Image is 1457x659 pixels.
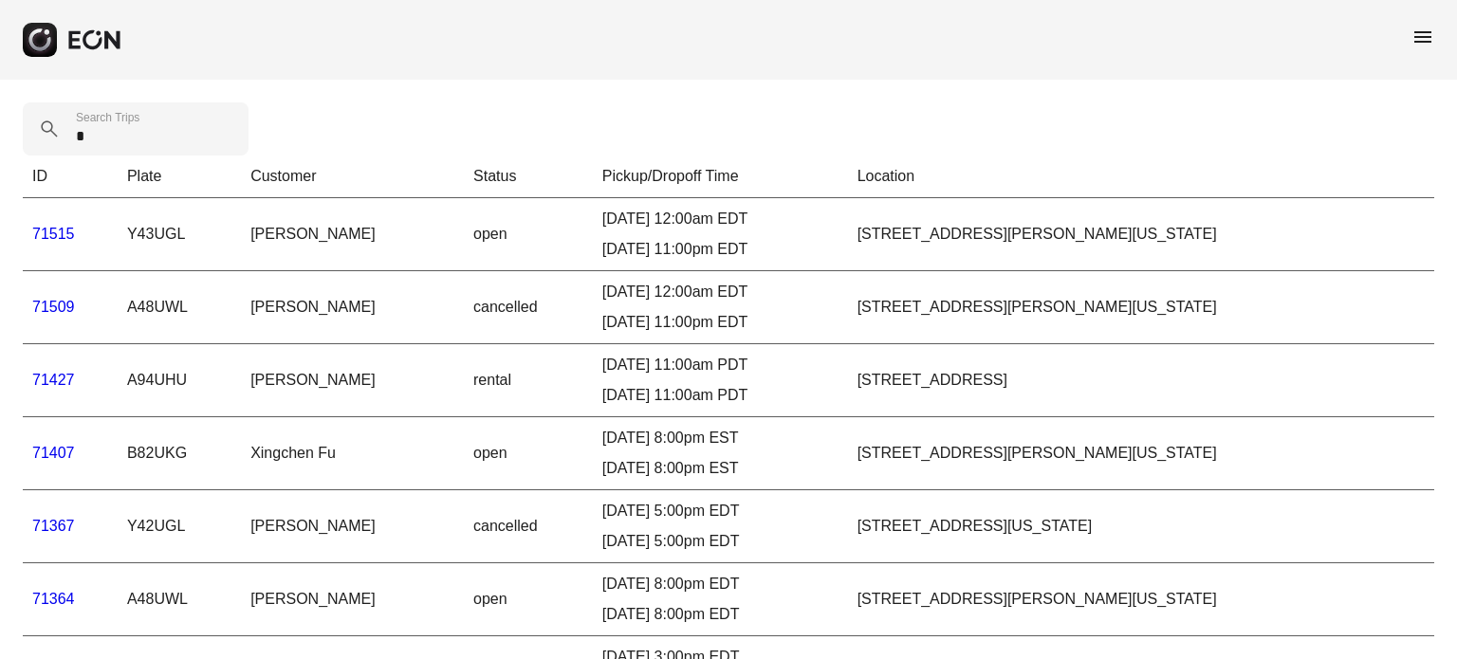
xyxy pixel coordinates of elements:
[118,156,241,198] th: Plate
[464,344,593,417] td: rental
[118,198,241,271] td: Y43UGL
[241,344,464,417] td: [PERSON_NAME]
[602,603,839,626] div: [DATE] 8:00pm EDT
[602,311,839,334] div: [DATE] 11:00pm EDT
[118,490,241,563] td: Y42UGL
[602,530,839,553] div: [DATE] 5:00pm EDT
[464,490,593,563] td: cancelled
[848,417,1434,490] td: [STREET_ADDRESS][PERSON_NAME][US_STATE]
[464,198,593,271] td: open
[602,500,839,522] div: [DATE] 5:00pm EDT
[32,591,75,607] a: 71364
[848,198,1434,271] td: [STREET_ADDRESS][PERSON_NAME][US_STATE]
[241,417,464,490] td: Xingchen Fu
[602,354,839,376] div: [DATE] 11:00am PDT
[241,198,464,271] td: [PERSON_NAME]
[464,417,593,490] td: open
[241,490,464,563] td: [PERSON_NAME]
[848,563,1434,636] td: [STREET_ADDRESS][PERSON_NAME][US_STATE]
[848,344,1434,417] td: [STREET_ADDRESS]
[602,427,839,449] div: [DATE] 8:00pm EST
[32,372,75,388] a: 71427
[32,226,75,242] a: 71515
[602,238,839,261] div: [DATE] 11:00pm EDT
[241,271,464,344] td: [PERSON_NAME]
[602,573,839,595] div: [DATE] 8:00pm EDT
[602,281,839,303] div: [DATE] 12:00am EDT
[848,490,1434,563] td: [STREET_ADDRESS][US_STATE]
[32,518,75,534] a: 71367
[464,271,593,344] td: cancelled
[602,457,839,480] div: [DATE] 8:00pm EST
[118,563,241,636] td: A48UWL
[593,156,848,198] th: Pickup/Dropoff Time
[464,563,593,636] td: open
[602,384,839,407] div: [DATE] 11:00am PDT
[464,156,593,198] th: Status
[32,445,75,461] a: 71407
[76,110,139,125] label: Search Trips
[118,271,241,344] td: A48UWL
[118,417,241,490] td: B82UKG
[241,563,464,636] td: [PERSON_NAME]
[32,299,75,315] a: 71509
[118,344,241,417] td: A94UHU
[23,156,118,198] th: ID
[241,156,464,198] th: Customer
[1411,26,1434,48] span: menu
[602,208,839,230] div: [DATE] 12:00am EDT
[848,271,1434,344] td: [STREET_ADDRESS][PERSON_NAME][US_STATE]
[848,156,1434,198] th: Location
